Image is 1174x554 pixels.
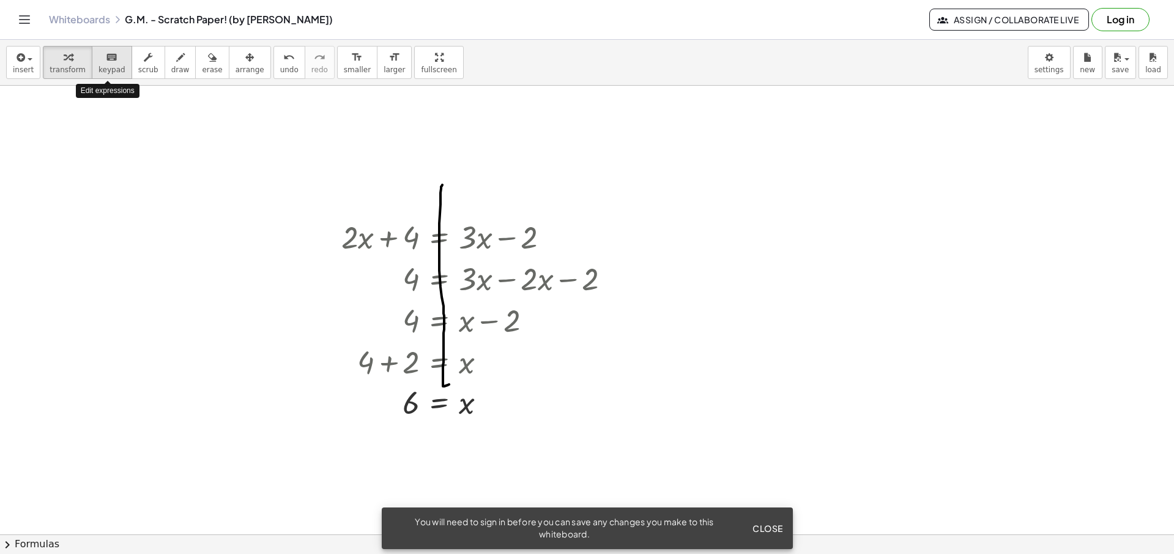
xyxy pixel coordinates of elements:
[351,50,363,65] i: format_size
[202,66,222,74] span: erase
[132,46,165,79] button: scrub
[49,13,110,26] a: Whiteboards
[314,50,325,65] i: redo
[1145,66,1161,74] span: load
[940,14,1079,25] span: Assign / Collaborate Live
[92,46,132,79] button: keyboardkeypad
[98,66,125,74] span: keypad
[280,66,299,74] span: undo
[15,10,34,29] button: Toggle navigation
[377,46,412,79] button: format_sizelarger
[1080,66,1095,74] span: new
[929,9,1089,31] button: Assign / Collaborate Live
[1091,8,1150,31] button: Log in
[1073,46,1102,79] button: new
[229,46,271,79] button: arrange
[752,523,783,534] span: Close
[6,46,40,79] button: insert
[384,66,405,74] span: larger
[195,46,229,79] button: erase
[414,46,463,79] button: fullscreen
[236,66,264,74] span: arrange
[283,50,295,65] i: undo
[337,46,377,79] button: format_sizesmaller
[1035,66,1064,74] span: settings
[1028,46,1071,79] button: settings
[344,66,371,74] span: smaller
[76,84,139,98] div: Edit expressions
[13,66,34,74] span: insert
[1105,46,1136,79] button: save
[748,517,788,539] button: Close
[171,66,190,74] span: draw
[311,66,328,74] span: redo
[106,50,117,65] i: keyboard
[43,46,92,79] button: transform
[388,50,400,65] i: format_size
[50,66,86,74] span: transform
[1112,66,1129,74] span: save
[138,66,158,74] span: scrub
[273,46,305,79] button: undoundo
[165,46,196,79] button: draw
[421,66,456,74] span: fullscreen
[305,46,335,79] button: redoredo
[392,516,738,541] div: You will need to sign in before you can save any changes you make to this whiteboard.
[1139,46,1168,79] button: load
